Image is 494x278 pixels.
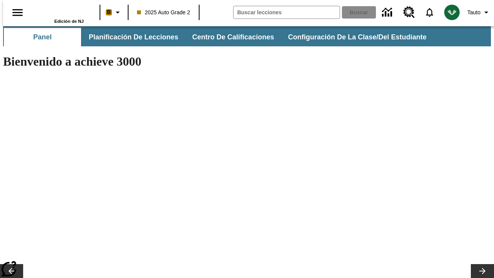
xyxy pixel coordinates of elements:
span: Tauto [467,8,480,17]
span: Edición de NJ [54,19,84,24]
div: Subbarra de navegación [3,26,491,46]
span: Panel [33,33,52,42]
a: Centro de información [377,2,399,23]
a: Portada [34,3,84,19]
button: Configuración de la clase/del estudiante [282,28,433,46]
span: B [107,7,111,17]
button: Carrusel de lecciones, seguir [471,264,494,278]
span: 2025 Auto Grade 2 [137,8,190,17]
a: Centro de recursos, Se abrirá en una pestaña nueva. [399,2,420,23]
div: Portada [34,3,84,24]
button: Escoja un nuevo avatar [440,2,464,22]
span: Configuración de la clase/del estudiante [288,33,426,42]
input: Buscar campo [233,6,340,19]
button: Centro de calificaciones [186,28,280,46]
button: Abrir el menú lateral [6,1,29,24]
button: Perfil/Configuración [464,5,494,19]
a: Notificaciones [420,2,440,22]
button: Boost El color de la clase es anaranjado claro. Cambiar el color de la clase. [103,5,125,19]
span: Centro de calificaciones [192,33,274,42]
div: Subbarra de navegación [3,28,433,46]
span: Planificación de lecciones [89,33,178,42]
img: avatar image [444,5,460,20]
h1: Bienvenido a achieve 3000 [3,54,337,69]
button: Panel [4,28,81,46]
button: Planificación de lecciones [83,28,184,46]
